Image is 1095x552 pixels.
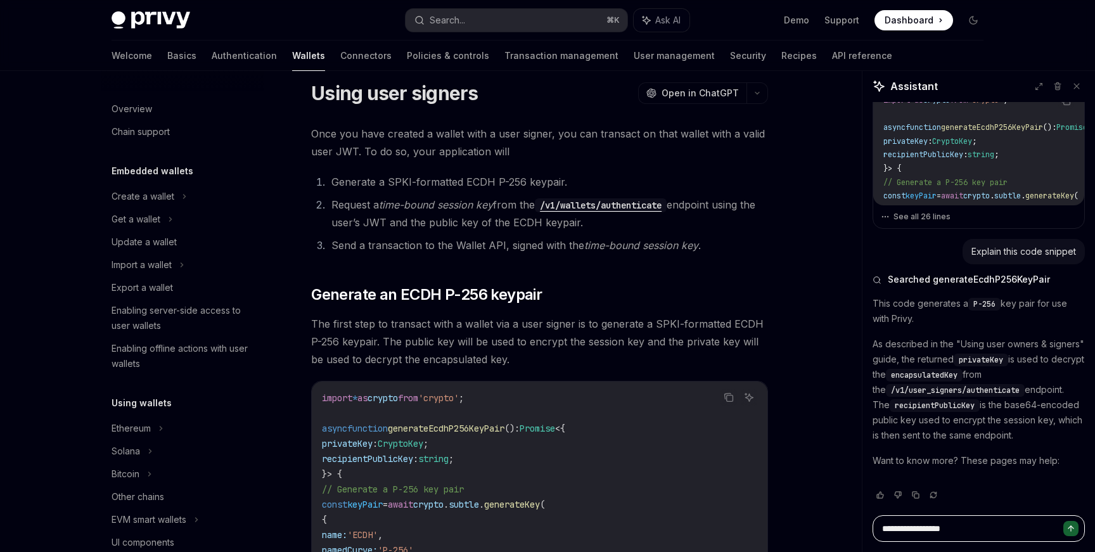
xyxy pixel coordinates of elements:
a: Security [730,41,766,71]
a: API reference [832,41,892,71]
a: Authentication [212,41,277,71]
span: . [1021,191,1025,201]
div: Enabling server-side access to user wallets [112,303,256,333]
button: Send message [1063,521,1079,536]
button: Search...⌘K [406,9,627,32]
span: privateKey [883,136,928,146]
a: Recipes [781,41,817,71]
span: : [515,423,520,434]
a: Enabling offline actions with user wallets [101,337,264,375]
a: /v1/wallets/authenticate [535,198,667,211]
button: Toggle dark mode [963,10,983,30]
a: Policies & controls [407,41,489,71]
span: // Generate a P-256 key pair [322,484,464,495]
a: Basics [167,41,196,71]
span: 'crypto' [418,392,459,404]
span: privateKey [959,355,1003,365]
div: Ethereum [112,421,151,436]
span: : [1052,122,1056,132]
a: Overview [101,98,264,120]
span: async [322,423,347,434]
span: <{ [555,423,565,434]
span: async [883,122,906,132]
span: ( [540,499,545,510]
span: keyPair [906,191,937,201]
span: encapsulatedKey [891,370,957,380]
span: = [937,191,941,201]
span: Dashboard [885,14,933,27]
div: Explain this code snippet [971,245,1076,258]
div: Get a wallet [112,212,160,227]
span: Searched generateEcdhP256KeyPair [888,273,1050,286]
span: crypto [963,191,990,201]
li: Send a transaction to the Wallet API, signed with the . [328,236,768,254]
span: CryptoKey [378,438,423,449]
span: Assistant [890,79,938,94]
div: Create a wallet [112,189,174,204]
span: ; [423,438,428,449]
a: Wallets [292,41,325,71]
span: }> { [322,468,342,480]
span: The first step to transact with a wallet via a user signer is to generate a SPKI-formatted ECDH P... [311,315,768,368]
button: Searched generateEcdhP256KeyPair [873,273,1085,286]
a: Support [824,14,859,27]
span: subtle [994,191,1021,201]
div: Search... [430,13,465,28]
a: Enabling server-side access to user wallets [101,299,264,337]
a: Connectors [340,41,392,71]
span: import [322,392,352,404]
img: dark logo [112,11,190,29]
span: await [941,191,963,201]
span: crypto [413,499,444,510]
a: Dashboard [874,10,953,30]
span: : [963,150,968,160]
span: const [883,191,906,201]
a: Update a wallet [101,231,264,254]
span: generateEcdhP256KeyPair [388,423,504,434]
span: P-256 [973,299,996,309]
h5: Embedded wallets [112,164,193,179]
span: Promise [520,423,555,434]
span: // Generate a P-256 key pair [883,177,1008,188]
span: : [413,453,418,465]
span: () [504,423,515,434]
p: Want to know more? These pages may help: [873,453,1085,468]
span: generateEcdhP256KeyPair [941,122,1043,132]
code: /v1/wallets/authenticate [535,198,667,212]
span: Generate an ECDH P-256 keypair [311,285,542,305]
span: . [479,499,484,510]
span: function [906,122,941,132]
span: keyPair [347,499,383,510]
a: Export a wallet [101,276,264,299]
div: Bitcoin [112,466,139,482]
span: ⌘ K [606,15,620,25]
span: function [347,423,388,434]
span: string [418,453,449,465]
div: Update a wallet [112,234,177,250]
a: Transaction management [504,41,618,71]
span: recipientPublicKey [322,453,413,465]
span: ( [1074,191,1079,201]
span: }> { [883,164,901,174]
span: generateKey [1025,191,1074,201]
div: UI components [112,535,174,550]
span: = [383,499,388,510]
div: Solana [112,444,140,459]
p: This code generates a key pair for use with Privy. [873,296,1085,326]
a: Demo [784,14,809,27]
span: subtle [449,499,479,510]
li: Request a from the endpoint using the user’s JWT and the public key of the ECDH keypair. [328,196,768,231]
span: () [1043,122,1052,132]
span: name: [322,529,347,541]
span: string [968,150,994,160]
span: recipientPublicKey [895,401,975,411]
span: ; [994,150,999,160]
button: Ask AI [741,389,757,406]
a: Welcome [112,41,152,71]
span: await [388,499,413,510]
span: Ask AI [655,14,681,27]
button: Copy the contents from the code block [720,389,737,406]
span: recipientPublicKey [883,150,963,160]
em: time-bound session key [379,198,493,211]
span: ; [459,392,464,404]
